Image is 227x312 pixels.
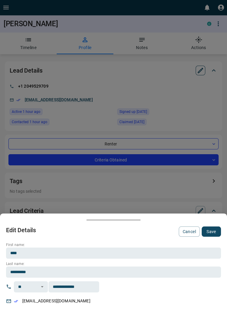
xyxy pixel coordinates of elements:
[20,296,92,306] p: [EMAIL_ADDRESS][DOMAIN_NAME]
[202,226,221,237] button: Save
[39,283,46,290] button: Open
[6,242,221,248] p: First name:
[179,226,200,237] button: Cancel
[14,299,18,303] svg: Email Verified
[6,261,221,267] p: Last name:
[6,226,36,237] h2: Edit Details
